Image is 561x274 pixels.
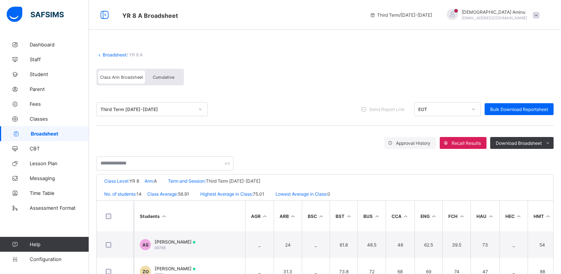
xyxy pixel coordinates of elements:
[327,191,330,197] span: 0
[415,201,443,231] th: ENG
[370,12,432,18] span: session/term information
[30,175,89,181] span: Messaging
[30,71,89,77] span: Student
[442,231,471,258] td: 39.5
[122,12,178,19] span: Class Arm Broadsheet
[346,213,352,219] i: Sort in Ascending Order
[30,101,89,107] span: Fees
[126,52,143,58] span: / YR 8 A
[290,213,296,219] i: Sort in Ascending Order
[30,86,89,92] span: Parent
[462,9,527,15] span: [DEMOGRAPHIC_DATA] Aminu
[442,201,471,231] th: FCH
[496,140,542,146] span: Download Broadsheet
[330,201,357,231] th: BST
[499,201,528,231] th: HEC
[386,201,415,231] th: CCA
[145,178,154,184] span: Arm:
[274,201,302,231] th: ARB
[161,213,167,219] i: Sort Ascending
[302,231,330,258] td: _
[30,256,89,262] span: Configuration
[396,140,430,146] span: Approval History
[100,75,143,80] span: Class Arm Broadsheet
[30,146,89,151] span: CBT
[168,178,206,184] span: Term and Session:
[275,191,327,197] span: Lowest Average in Class:
[488,213,494,219] i: Sort in Ascending Order
[403,213,409,219] i: Sort in Ascending Order
[100,107,194,112] div: Third Term [DATE]-[DATE]
[369,107,405,112] span: Send Report Link
[499,231,528,258] td: _
[471,231,499,258] td: 73
[386,231,415,258] td: 48
[302,201,330,231] th: BSC
[142,242,149,248] span: AS
[200,191,253,197] span: Highest Average in Class:
[155,245,166,250] span: 00785
[528,201,557,231] th: HMT
[253,191,264,197] span: 75.01
[136,191,142,197] span: 14
[178,191,189,197] span: 56.91
[154,178,157,184] span: A
[134,201,245,231] th: Students
[545,213,551,219] i: Sort in Ascending Order
[245,231,274,258] td: _
[30,116,89,122] span: Classes
[104,191,136,197] span: No. of students:
[103,52,126,58] a: Broadsheet
[245,201,274,231] th: AGR
[262,213,268,219] i: Sort in Ascending Order
[7,7,64,22] img: safsims
[357,201,386,231] th: BUS
[452,140,481,146] span: Recall Results
[30,42,89,48] span: Dashboard
[439,9,543,21] div: HafsahAminu
[30,190,89,196] span: Time Table
[418,107,467,112] div: EOT
[462,16,527,20] span: [EMAIL_ADDRESS][DOMAIN_NAME]
[431,213,437,219] i: Sort in Ascending Order
[30,205,89,211] span: Assessment Format
[330,231,357,258] td: 61.8
[30,160,89,166] span: Lesson Plan
[274,231,302,258] td: 24
[490,107,548,112] span: Bulk Download Reportsheet
[318,213,324,219] i: Sort in Ascending Order
[459,213,465,219] i: Sort in Ascending Order
[471,201,499,231] th: HAU
[30,241,89,247] span: Help
[129,178,139,184] span: YR 8
[153,75,174,80] span: Cumulative
[357,231,386,258] td: 48.5
[155,266,195,271] span: [PERSON_NAME]
[104,178,129,184] span: Class Level:
[206,178,260,184] span: Third Term [DATE]-[DATE]
[31,131,89,137] span: Broadsheet
[30,56,89,62] span: Staff
[147,191,178,197] span: Class Average:
[516,213,522,219] i: Sort in Ascending Order
[415,231,443,258] td: 62.5
[155,239,195,245] span: [PERSON_NAME]
[528,231,557,258] td: 54
[374,213,380,219] i: Sort in Ascending Order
